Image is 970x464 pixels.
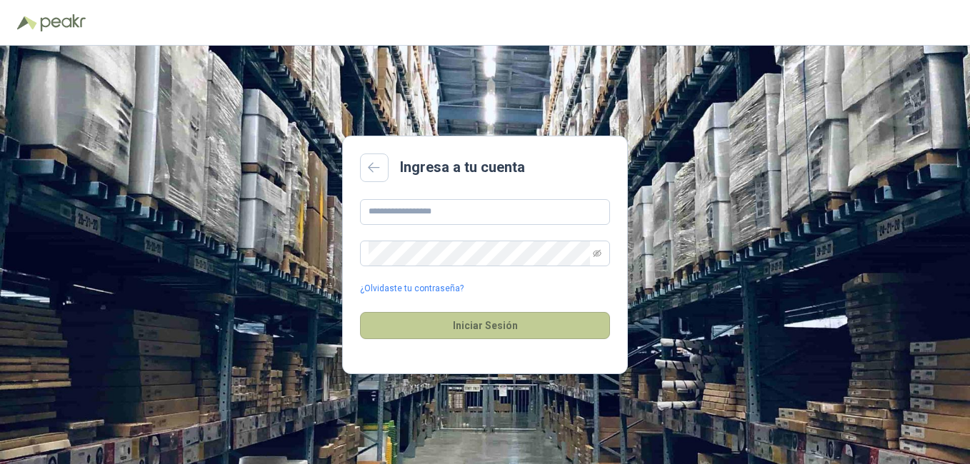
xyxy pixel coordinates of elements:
img: Logo [17,16,37,30]
img: Peakr [40,14,86,31]
span: eye-invisible [593,249,601,258]
a: ¿Olvidaste tu contraseña? [360,282,464,296]
h2: Ingresa a tu cuenta [400,156,525,178]
button: Iniciar Sesión [360,312,610,339]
